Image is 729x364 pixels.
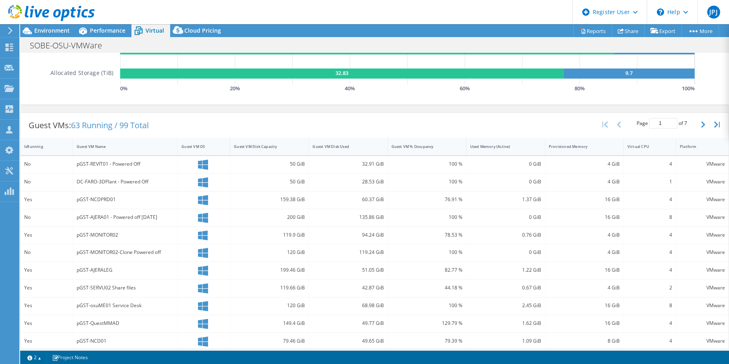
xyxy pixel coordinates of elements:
div: 4 [627,319,672,328]
div: Yes [24,337,69,345]
div: 0.67 GiB [470,283,541,292]
div: 4 [627,266,672,275]
div: 4 [627,160,672,168]
div: 16 GiB [549,266,620,275]
text: 9.7 [625,69,633,77]
div: Yes [24,195,69,204]
div: 8 [627,213,672,222]
div: 0 GiB [470,213,541,222]
svg: GaugeChartPercentageAxisTexta [120,84,699,92]
div: Guest VM Disk Capacity [234,144,295,149]
div: VMware [680,301,725,310]
div: DC-FARO-3DPlant - Powered Off [77,177,174,186]
div: 16 GiB [549,301,620,310]
span: 7 [684,120,687,127]
div: 68.98 GiB [312,301,383,310]
div: Used Memory (Active) [470,144,531,149]
div: 119.66 GiB [234,283,305,292]
div: Yes [24,301,69,310]
div: 199.46 GiB [234,266,305,275]
div: 16 GiB [549,319,620,328]
text: 20 % [230,85,240,92]
span: Environment [34,27,70,34]
div: Yes [24,283,69,292]
div: pGST-REVIT01 - Powered Off [77,160,174,168]
div: No [24,213,69,222]
a: Reports [573,25,612,37]
div: 119.24 GiB [312,248,383,257]
div: 4 [627,248,672,257]
div: 60.37 GiB [312,195,383,204]
div: 100 % [392,301,462,310]
div: 0 GiB [470,160,541,168]
div: pGST-MONITOR02-Clone Powered off [77,248,174,257]
div: 100 % [392,248,462,257]
div: 28.53 GiB [312,177,383,186]
div: No [24,177,69,186]
div: VMware [680,319,725,328]
div: pGST-SERVU02 Share files [77,283,174,292]
span: JPJ [707,6,720,19]
div: 129.79 % [392,319,462,328]
a: Project Notes [46,352,94,362]
div: VMware [680,248,725,257]
text: 100 % [682,85,695,92]
text: 32.83 [335,69,348,77]
div: 1.62 GiB [470,319,541,328]
div: 16 GiB [549,213,620,222]
div: 8 GiB [549,337,620,345]
a: Share [612,25,645,37]
span: Page of [637,118,687,129]
div: 149.4 GiB [234,319,305,328]
div: 4 [627,337,672,345]
div: 4 GiB [549,231,620,239]
div: 79.39 % [392,337,462,345]
div: 50 GiB [234,160,305,168]
div: pGST-AJERA01 - Powered off [DATE] [77,213,174,222]
div: 1.22 GiB [470,266,541,275]
div: VMware [680,266,725,275]
text: 40 % [345,85,355,92]
div: IsRunning [24,144,59,149]
div: 32.91 GiB [312,160,383,168]
div: 42.87 GiB [312,283,383,292]
div: pGST-MONITOR02 [77,231,174,239]
div: 49.65 GiB [312,337,383,345]
div: VMware [680,337,725,345]
svg: \n [657,8,664,16]
div: Platform [680,144,715,149]
div: VMware [680,213,725,222]
span: Virtual [146,27,164,34]
div: pGST-NCDPRD01 [77,195,174,204]
div: pGST-osuME01 Service Desk [77,301,174,310]
div: Virtual CPU [627,144,662,149]
div: Yes [24,231,69,239]
div: Guest VM % Occupancy [392,144,453,149]
div: 0 GiB [470,248,541,257]
div: 120 GiB [234,248,305,257]
div: Yes [24,266,69,275]
div: VMware [680,231,725,239]
a: 2 [22,352,47,362]
div: 4 GiB [549,248,620,257]
div: 50 GiB [234,177,305,186]
div: 100 % [392,213,462,222]
div: 4 GiB [549,177,620,186]
div: 0 GiB [470,177,541,186]
div: 135.86 GiB [312,213,383,222]
div: 4 [627,231,672,239]
div: Yes [24,319,69,328]
div: 119.9 GiB [234,231,305,239]
div: Guest VM Disk Used [312,144,374,149]
text: 0 % [120,85,127,92]
div: 200 GiB [234,213,305,222]
text: 80 % [575,85,585,92]
div: 8 [627,301,672,310]
span: 63 Running / 99 Total [71,120,149,131]
div: 2 [627,283,672,292]
div: Guest VM Name [77,144,164,149]
div: VMware [680,160,725,168]
input: jump to page [649,118,677,129]
div: 94.24 GiB [312,231,383,239]
div: 100 % [392,160,462,168]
